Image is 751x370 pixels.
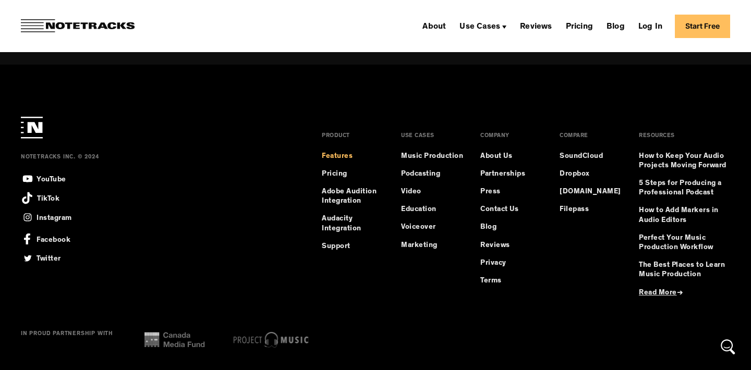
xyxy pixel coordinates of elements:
[322,187,384,206] a: Adobe Audition Integration
[401,133,434,152] div: USE CASES
[480,205,518,214] a: Contact Us
[401,205,437,214] a: Education
[639,261,730,279] a: The Best Places to Learn Music Production
[401,223,436,232] a: Voiceover
[418,18,450,34] a: About
[322,214,384,233] a: Audacity Integration
[322,242,350,251] a: Support
[322,133,350,152] div: PRODUCT
[234,332,309,348] img: project music logo
[560,205,589,214] a: Filepass
[675,15,730,38] a: Start Free
[602,18,629,34] a: Blog
[560,133,588,152] div: COMPARE
[37,252,61,264] div: Twitter
[560,169,590,179] a: Dropbox
[144,332,205,348] img: cana media fund logo
[480,169,525,179] a: Partnerships
[480,223,496,232] a: Blog
[480,258,506,268] a: Privacy
[401,152,463,161] a: Music Production
[455,18,511,34] div: Use Cases
[516,18,556,34] a: Reviews
[639,288,683,298] a: Read More→
[401,241,438,250] a: Marketing
[37,230,70,245] div: Facebook
[21,172,66,186] a: YouTube
[21,331,113,349] div: IN PROUD PARTNERSHIP WITH
[634,18,667,34] a: Log In
[480,276,502,286] a: Terms
[562,18,597,34] a: Pricing
[639,152,730,170] a: How to Keep Your Audio Projects Moving Forward
[401,169,440,179] a: Podcasting
[560,187,621,196] a: [DOMAIN_NAME]
[716,335,741,360] div: Open Intercom Messenger
[37,192,59,204] div: TikTok
[480,152,512,161] a: About Us
[21,154,277,172] div: NOTETRACKS INC. © 2024
[639,206,730,225] a: How to Add Markers in Audio Editors
[37,172,66,184] div: YouTube
[639,289,677,297] span: Read More
[21,211,72,224] a: Instagram
[37,211,72,223] div: Instagram
[639,133,675,152] div: RESOURCES
[21,230,70,245] a: Facebook
[21,192,59,204] a: TikTok
[322,152,353,161] a: Features
[401,187,421,196] a: Video
[459,23,500,31] div: Use Cases
[480,187,501,196] a: Press
[639,179,730,198] a: 5 Steps for Producing a Professional Podcast
[560,152,603,161] a: SoundCloud
[480,241,510,250] a: Reviews
[21,251,61,265] a: Twitter
[322,169,347,179] a: Pricing
[480,133,510,152] div: COMPANY
[639,233,730,252] a: Perfect Your Music Production Workflow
